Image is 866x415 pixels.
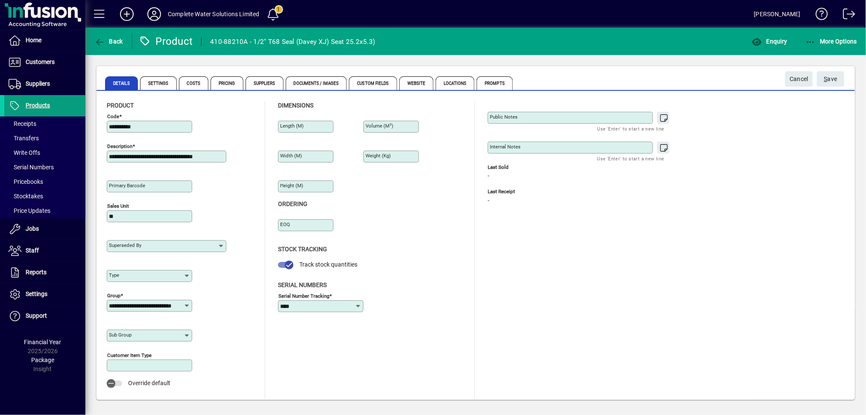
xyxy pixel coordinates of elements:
[9,135,39,142] span: Transfers
[26,269,47,276] span: Reports
[4,189,85,203] a: Stocktakes
[246,76,284,90] span: Suppliers
[349,76,397,90] span: Custom Fields
[4,30,85,51] a: Home
[105,76,138,90] span: Details
[4,73,85,95] a: Suppliers
[9,178,43,185] span: Pricebooks
[824,72,837,86] span: ave
[4,218,85,240] a: Jobs
[4,131,85,145] a: Transfers
[26,312,47,319] span: Support
[278,293,329,299] mat-label: Serial Number tracking
[278,102,313,109] span: Dimensions
[26,290,47,297] span: Settings
[803,34,860,49] button: More Options
[280,221,290,227] mat-label: EOQ
[4,240,85,261] a: Staff
[9,149,40,156] span: Write Offs
[4,305,85,327] a: Support
[749,34,789,49] button: Enquiry
[113,6,140,22] button: Add
[139,35,193,48] div: Product
[490,114,518,120] mat-label: Public Notes
[4,262,85,283] a: Reports
[785,71,813,87] button: Cancel
[4,174,85,189] a: Pricebooks
[109,183,145,189] mat-label: Primary barcode
[94,38,123,45] span: Back
[436,76,474,90] span: Locations
[26,37,41,44] span: Home
[809,2,828,29] a: Knowledge Base
[4,284,85,305] a: Settings
[107,203,129,209] mat-label: Sales unit
[211,76,243,90] span: Pricing
[366,153,391,159] mat-label: Weight (Kg)
[26,102,50,109] span: Products
[9,120,36,127] span: Receipts
[597,154,664,163] mat-hint: Use 'Enter' to start a new line
[488,197,489,204] span: -
[210,35,375,49] div: 410-88210A - 1/2" T68 Seal (Davey XJ) Seat 25.2x5.3)
[488,173,489,180] span: -
[488,189,616,194] span: Last Receipt
[4,116,85,131] a: Receipts
[168,7,260,21] div: Complete Water Solutions Limited
[31,357,54,363] span: Package
[278,282,327,288] span: Serial Numbers
[4,52,85,73] a: Customers
[109,242,141,248] mat-label: Superseded by
[107,352,152,358] mat-label: Customer Item Type
[299,261,357,268] span: Track stock quantities
[837,2,855,29] a: Logout
[4,145,85,160] a: Write Offs
[824,75,828,82] span: S
[92,34,125,49] button: Back
[805,38,857,45] span: More Options
[109,272,119,278] mat-label: Type
[9,207,50,214] span: Price Updates
[754,7,801,21] div: [PERSON_NAME]
[107,102,134,109] span: Product
[280,183,303,189] mat-label: Height (m)
[286,76,347,90] span: Documents / Images
[85,34,132,49] app-page-header-button: Back
[107,143,132,149] mat-label: Description
[597,124,664,133] mat-hint: Use 'Enter' to start a new line
[278,246,327,252] span: Stock Tracking
[140,6,168,22] button: Profile
[4,203,85,218] a: Price Updates
[9,193,43,200] span: Stocktakes
[278,200,307,207] span: Ordering
[790,72,808,86] span: Cancel
[280,123,304,129] mat-label: Length (m)
[280,153,302,159] mat-label: Width (m)
[26,247,39,254] span: Staff
[9,164,54,171] span: Serial Numbers
[109,332,132,338] mat-label: Sub group
[399,76,434,90] span: Website
[24,339,61,345] span: Financial Year
[26,225,39,232] span: Jobs
[107,113,119,119] mat-label: Code
[490,144,521,150] mat-label: Internal Notes
[26,80,50,87] span: Suppliers
[366,123,393,129] mat-label: Volume (m )
[488,165,616,170] span: Last Sold
[4,160,85,174] a: Serial Numbers
[752,38,787,45] span: Enquiry
[389,122,392,127] sup: 3
[477,76,513,90] span: Prompts
[128,380,170,386] span: Override default
[26,58,55,65] span: Customers
[140,76,177,90] span: Settings
[817,71,844,87] button: Save
[179,76,209,90] span: Costs
[107,293,120,299] mat-label: Group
